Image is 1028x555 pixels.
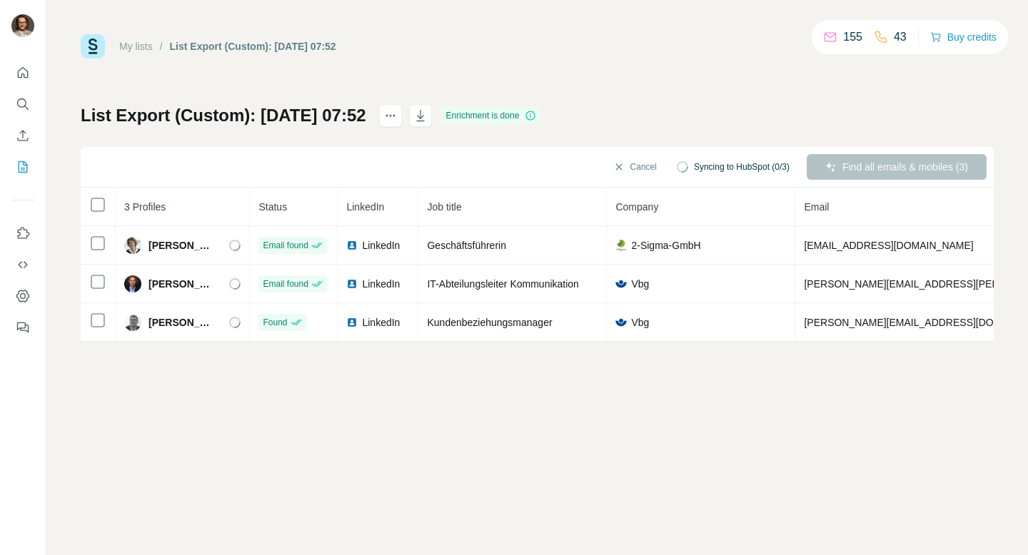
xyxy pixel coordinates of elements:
button: Feedback [11,315,34,340]
button: My lists [11,154,34,180]
button: actions [379,104,402,127]
img: LinkedIn logo [346,240,358,251]
button: Cancel [603,154,667,180]
button: Dashboard [11,283,34,309]
span: Vbg [631,277,649,291]
li: / [160,39,163,54]
button: Enrich CSV [11,123,34,148]
img: LinkedIn logo [346,278,358,290]
span: Company [615,201,658,213]
div: Enrichment is done [442,107,541,124]
span: Kundenbeziehungsmanager [427,317,552,328]
span: [EMAIL_ADDRESS][DOMAIN_NAME] [804,240,973,251]
h1: List Export (Custom): [DATE] 07:52 [81,104,366,127]
span: Syncing to HubSpot (0/3) [694,161,790,173]
img: Avatar [11,14,34,37]
img: Avatar [124,237,141,254]
span: 2-Sigma-GmbH [631,238,700,253]
img: LinkedIn logo [346,317,358,328]
img: Surfe Logo [81,34,105,58]
div: List Export (Custom): [DATE] 07:52 [170,39,336,54]
p: 43 [894,29,907,46]
span: Email found [263,239,308,252]
button: Use Surfe on LinkedIn [11,220,34,246]
span: Status [258,201,287,213]
img: company-logo [615,278,627,290]
span: Email found [263,277,308,290]
button: Quick start [11,60,34,86]
p: 155 [843,29,862,46]
span: Email [804,201,829,213]
span: Vbg [631,315,649,330]
span: LinkedIn [362,277,400,291]
span: Geschäftsführerin [427,240,506,251]
img: Avatar [124,314,141,331]
span: [PERSON_NAME] [148,238,215,253]
span: IT-Abteilungsleiter Kommunikation [427,278,578,290]
span: Found [263,316,287,329]
span: [PERSON_NAME] [148,315,215,330]
img: Avatar [124,275,141,292]
button: Search [11,91,34,117]
img: company-logo [615,240,627,251]
span: 3 Profiles [124,201,166,213]
button: Buy credits [930,27,997,47]
a: My lists [119,41,153,52]
img: company-logo [615,317,627,328]
span: Job title [427,201,461,213]
span: LinkedIn [346,201,384,213]
span: LinkedIn [362,315,400,330]
span: LinkedIn [362,238,400,253]
span: [PERSON_NAME] [148,277,215,291]
button: Use Surfe API [11,252,34,277]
